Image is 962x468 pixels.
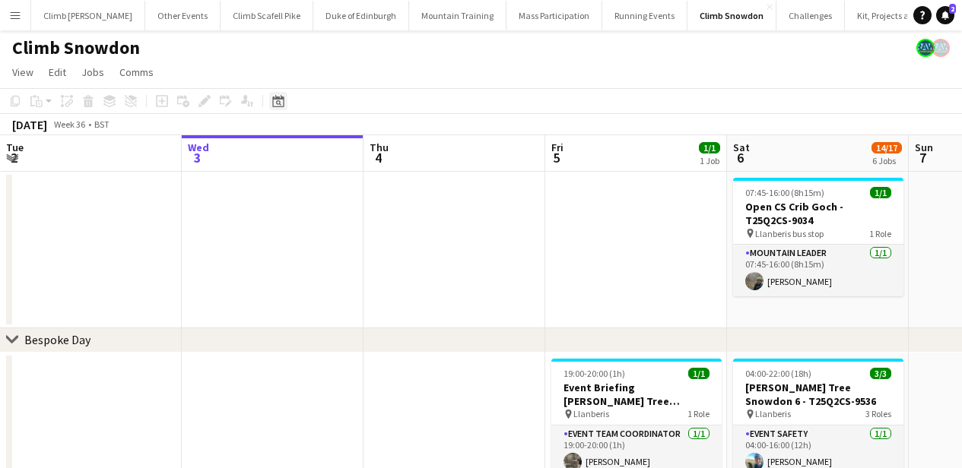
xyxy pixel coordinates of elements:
span: 5 [549,149,564,166]
button: Running Events [602,1,687,30]
h3: [PERSON_NAME] Tree Snowdon 6 - T25Q2CS-9536 [733,381,903,408]
span: 3 Roles [865,408,891,419]
h3: Event Briefing [PERSON_NAME] Tree Snowdon 6 - T25Q2CS-9536 [551,381,722,408]
span: 1/1 [688,368,710,379]
span: Tue [6,141,24,154]
app-user-avatar: Staff RAW Adventures [932,39,950,57]
span: Jobs [81,65,104,79]
span: 1 Role [869,228,891,239]
button: Other Events [145,1,221,30]
span: 6 [731,149,750,166]
span: Llanberis [573,408,609,419]
span: Edit [49,65,66,79]
span: Comms [119,65,154,79]
span: 2 [949,4,956,14]
span: 2 [4,149,24,166]
app-job-card: 07:45-16:00 (8h15m)1/1Open CS Crib Goch - T25Q2CS-9034 Llanberis bus stop1 RoleMountain Leader1/1... [733,178,903,296]
span: 07:45-16:00 (8h15m) [745,187,824,198]
span: 1/1 [870,187,891,198]
span: View [12,65,33,79]
button: Challenges [776,1,845,30]
span: Sun [915,141,933,154]
span: 1 Role [687,408,710,419]
div: 1 Job [700,155,719,166]
span: Llanberis [755,408,791,419]
a: View [6,62,40,82]
app-card-role: Mountain Leader1/107:45-16:00 (8h15m)[PERSON_NAME] [733,245,903,296]
span: 14/17 [872,142,902,153]
app-user-avatar: Staff RAW Adventures [916,39,935,57]
button: Mountain Training [409,1,506,30]
a: Jobs [75,62,110,82]
span: 7 [913,149,933,166]
span: Thu [370,141,389,154]
div: Bespoke Day [24,332,90,347]
span: 04:00-22:00 (18h) [745,368,811,379]
a: Edit [43,62,72,82]
span: Llanberis bus stop [755,228,824,239]
div: 6 Jobs [872,155,901,166]
button: Kit, Projects and Office [845,1,957,30]
span: 1/1 [699,142,720,153]
span: 3 [186,149,209,166]
span: 4 [367,149,389,166]
div: BST [94,119,110,130]
button: Duke of Edinburgh [313,1,409,30]
span: Week 36 [50,119,88,130]
h3: Open CS Crib Goch - T25Q2CS-9034 [733,200,903,227]
a: Comms [113,62,160,82]
span: Sat [733,141,750,154]
span: 19:00-20:00 (1h) [564,368,625,379]
span: Fri [551,141,564,154]
button: Mass Participation [506,1,602,30]
h1: Climb Snowdon [12,36,140,59]
div: [DATE] [12,117,47,132]
button: Climb Snowdon [687,1,776,30]
button: Climb Scafell Pike [221,1,313,30]
button: Climb [PERSON_NAME] [31,1,145,30]
a: 2 [936,6,954,24]
span: Wed [188,141,209,154]
span: 3/3 [870,368,891,379]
